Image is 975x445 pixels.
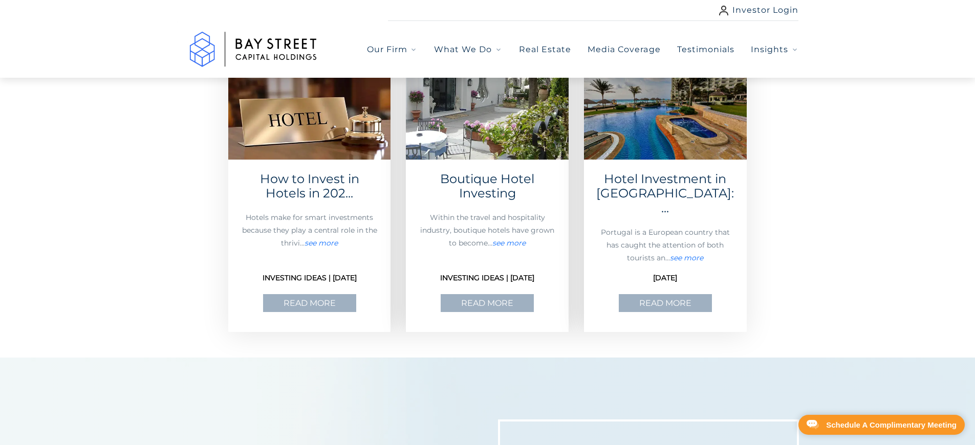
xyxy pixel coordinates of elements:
a: Testimonials [677,43,734,56]
img: Boutique Hotel Investing preview image [406,52,569,160]
a: Hotel Investment in Portugal: An Investor's Guide [596,172,734,216]
a: Read More [619,294,712,312]
span: | [506,273,508,283]
img: Hotel Investment in Portugal: An Investor's Guide preview image [584,52,747,160]
p: Within the travel and hospitality industry, boutique hotels have grown to become... [418,211,556,250]
img: Logo [177,21,330,78]
span: Investing Ideas [440,273,504,282]
a: Read More [441,294,534,312]
a: Boutique Hotel Investing [418,172,556,202]
a: Hotel Investment in Portugal: An Investor's Guide [584,52,747,160]
a: Read More [263,294,356,312]
button: Insights [751,43,798,56]
span: [DATE] [653,273,677,283]
span: [DATE] [333,273,357,283]
button: What We Do [434,43,502,56]
a: Boutique Hotel Investing [406,52,569,160]
a: Real Estate [519,43,571,56]
a: How to Invest in Hotels in 2024 [241,172,379,202]
span: What We Do [434,43,492,56]
button: Our Firm [367,43,418,56]
a: Boutique Hotel Investing [492,238,526,248]
a: How to Invest in Hotels in 2024 [228,52,391,160]
span: Insights [751,43,788,56]
span: Investing Ideas [263,273,327,282]
img: user icon [719,6,728,15]
p: Hotels make for smart investments because they play a central role in the thrivi... [241,211,379,250]
img: How to Invest in Hotels in 2024 preview image [228,52,391,160]
a: Investor Login [719,4,799,16]
span: | [329,273,331,283]
a: Hotel Investment in Portugal: An Investor's Guide [670,253,703,262]
p: Portugal is a European country that has caught the attention of both tourists an... [596,226,734,264]
a: Media Coverage [588,43,661,56]
span: [DATE] [510,273,534,283]
a: How to Invest in Hotels in 2024 [305,238,338,248]
a: Go to home page [177,21,330,78]
div: Schedule A Complimentary Meeting [826,421,957,429]
span: Our Firm [367,43,407,56]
